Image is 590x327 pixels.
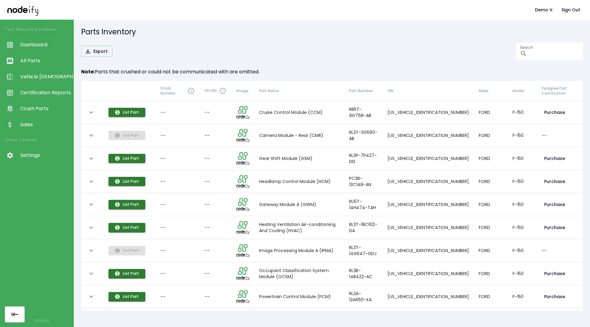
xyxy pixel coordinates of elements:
span: List this part for sale [108,201,145,207]
button: expand row [86,291,96,302]
span: Parts are not listable with active DTCs [108,132,145,138]
td: RL3A-12A650-XA [344,285,383,308]
td: FORD [474,262,508,285]
div: -- [160,201,195,208]
td: Gateway Module A (GWM) [254,193,344,216]
div: -- [160,132,195,138]
td: FORD [474,216,508,239]
h6: Parts that crushed or could not be communicated with are omitted. [81,68,583,76]
div: -- [160,247,195,254]
img: nodeify [7,4,38,15]
span: List this part for sale [108,270,145,276]
div: -- [160,109,195,115]
td: Camera Module - Rear (CMR) [254,124,344,147]
td: F-150 [508,285,537,308]
td: Headlamp Control Module (HCM) [254,170,344,193]
span: List this part for sale [108,178,145,184]
button: Purchase [542,268,568,279]
div: -- [160,224,195,231]
button: expand row [86,222,96,233]
div: -- [160,271,195,277]
td: RB5T-9G768-AB [344,101,383,124]
button: List Part [108,177,145,186]
button: expand row [86,130,96,141]
div: PPCRN [205,87,226,95]
span: List this part for sale [108,155,145,161]
td: -- [200,285,231,308]
button: List Part [108,223,145,232]
button: expand row [86,176,96,187]
td: RL3T-14G647-GDJ [344,239,383,262]
button: expand row [86,107,96,118]
td: -- [200,101,231,124]
th: Model [508,81,537,101]
td: -- [537,239,583,262]
button: Purchase [542,176,568,187]
td: FORD [474,170,508,193]
span: Crush Parts [20,105,70,112]
button: Sign Out [559,4,583,16]
td: Cruise Control Module (CCM) [254,101,344,124]
img: part image [236,244,249,257]
td: [US_VEHICLE_IDENTIFICATION_NUMBER] [383,170,474,193]
td: Powertrain Control Module (PCM) [254,285,344,308]
button: Purchase [542,291,568,302]
td: -- [200,239,231,262]
td: FORD [474,193,508,216]
a: Privacy [35,317,49,324]
img: part image [236,129,249,142]
td: [US_VEHICLE_IDENTIFICATION_NUMBER] [383,147,474,170]
span: Dashboard [20,41,70,49]
span: List this part for sale [108,293,145,299]
span: Certification Reports [20,89,70,96]
td: -- [200,193,231,216]
button: Purchase [542,153,568,164]
button: expand row [86,245,96,256]
label: Search [520,45,533,50]
th: VIN [383,81,474,101]
td: F-150 [508,239,537,262]
strong: Note: [81,68,95,75]
td: F-150 [508,262,537,285]
img: part image [236,221,249,234]
td: -- [200,170,231,193]
button: expand row [86,199,96,210]
td: F-150 [508,170,537,193]
img: part image [236,152,249,165]
td: -- [200,147,231,170]
span: Parts are not listable with active DTCs [108,247,145,253]
td: RL3T-3G590-AB [344,124,383,147]
td: Image Processing Module A (IPMA) [254,239,344,262]
td: RL3B-14B422-AC [344,262,383,285]
button: Export [81,46,112,57]
td: FORD [474,239,508,262]
th: Part Number [344,81,383,101]
td: [US_VEHICLE_IDENTIFICATION_NUMBER] [383,124,474,147]
button: List Part [108,154,145,163]
td: Occupant Classification System Module (OCSM) [254,262,344,285]
td: F-150 [508,216,537,239]
h5: Parts Inventory [81,27,583,37]
td: [US_VEHICLE_IDENTIFICATION_NUMBER] [383,239,474,262]
td: [US_VEHICLE_IDENTIFICATION_NUMBER] [383,285,474,308]
td: Heating Ventilation Air-conditioning And Cooling (HVAC) [254,216,344,239]
img: part image [236,106,249,119]
img: part image [236,290,249,303]
img: part image [236,267,249,280]
span: List this part for sale [108,224,145,230]
td: F-150 [508,193,537,216]
button: List Part [108,200,145,209]
td: FORD [474,285,508,308]
td: [US_VEHICLE_IDENTIFICATION_NUMBER] [383,193,474,216]
button: List Part [108,292,145,302]
button: List Part [108,269,145,278]
td: FORD [474,101,508,124]
td: [US_VEHICLE_IDENTIFICATION_NUMBER] [383,216,474,239]
span: List this part for sale [108,109,145,115]
td: F-150 [508,147,537,170]
div: Stock Number [160,86,195,96]
button: Demo V. [533,4,556,16]
span: Sales [20,121,70,128]
button: expand row [86,268,96,279]
td: F-150 [508,124,537,147]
